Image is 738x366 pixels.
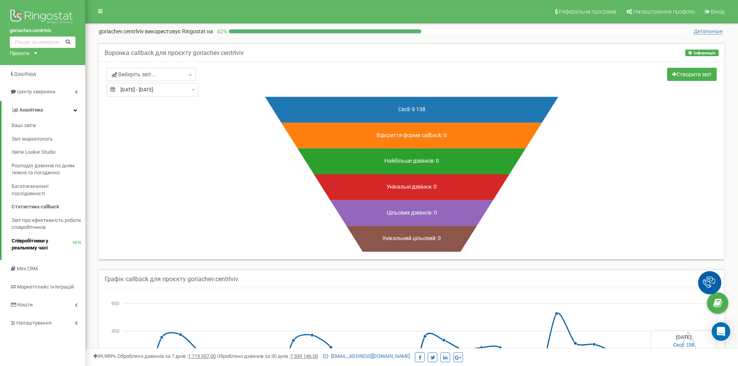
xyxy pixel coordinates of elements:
[694,28,723,34] span: Детальніше
[10,50,29,57] div: Проєкти
[17,266,38,271] span: Mini CRM
[213,27,229,35] p: 42 %
[2,101,85,119] a: Аналiтика
[12,234,85,255] a: Співробітники у реальному часіNEW
[654,342,714,349] div: Сесії: 158
[12,146,85,159] a: Звіти Looker Studio
[10,36,76,48] input: Пошук за номером
[145,28,213,34] span: використовує Ringostat на
[188,353,216,359] u: 1 719 357,00
[17,284,74,290] span: Маркетплейс інтеграцій
[14,71,36,77] span: Дашборд
[290,353,318,359] u: 7 339 146,00
[559,9,616,15] span: Реферальна програма
[217,353,318,359] span: Оброблено дзвінків за 30 днів :
[12,136,52,143] span: Звіт маркетолога
[17,89,55,95] span: Центр звернень
[12,159,85,180] a: Розподіл дзвінків по дням тижня та погодинно
[12,132,85,146] a: Звіт маркетолога
[12,183,81,197] span: Багатоканальні послідовності
[685,50,719,56] button: Інформація
[112,328,119,334] tspan: 450
[12,203,59,211] span: Статистика callback
[12,119,85,132] a: Ваші звіти
[711,9,724,15] span: Вихід
[117,353,216,359] span: Оброблено дзвінків за 7 днів :
[12,162,81,177] span: Розподіл дзвінків по дням тижня та погодинно
[12,237,73,252] span: Співробітники у реальному часі
[12,217,81,231] span: Звіт про ефективність роботи співробітників
[107,68,196,81] a: Виберіть звіт...
[112,301,119,306] tspan: 600
[12,214,85,234] a: Звіт про ефективність роботи співробітників
[12,149,55,156] span: Звіти Looker Studio
[105,50,244,57] h5: Воронка callback для проєкту goriachev.centrlviv
[112,70,156,78] span: Виберіть звіт...
[10,27,76,34] a: goriachev.centrlviv
[654,334,714,341] div: [DATE]
[712,322,730,341] div: Open Intercom Messenger
[19,107,43,113] span: Аналiтика
[10,8,76,27] img: Ringostat logo
[12,180,85,200] a: Багатоканальні послідовності
[93,353,116,359] span: 99,989%
[667,68,717,81] a: Створити звіт
[17,302,33,308] span: Кошти
[633,9,695,15] span: Налаштування профілю
[16,320,52,326] span: Налаштування
[99,27,213,35] p: goriachev.centrlviv
[12,122,36,129] span: Ваші звіти
[12,200,85,214] a: Статистика callback
[105,276,238,283] h5: Графік callback для проєкту goriachev.centrlviv
[323,353,410,359] a: [EMAIL_ADDRESS][DOMAIN_NAME]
